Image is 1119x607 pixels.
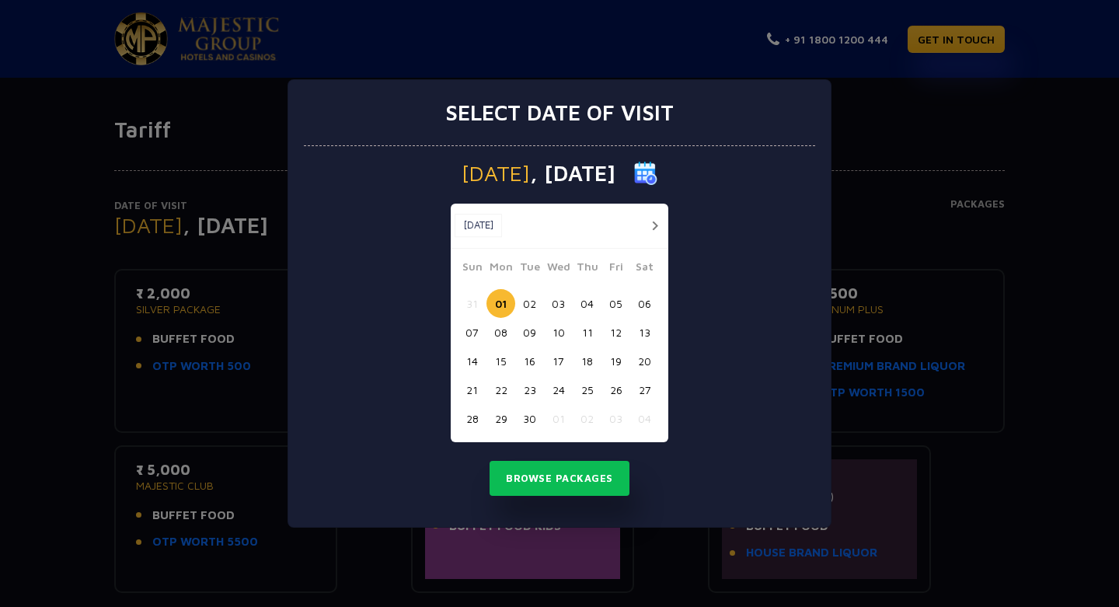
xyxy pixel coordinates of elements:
[630,404,659,433] button: 04
[573,258,601,280] span: Thu
[630,347,659,375] button: 20
[573,404,601,433] button: 02
[490,461,629,497] button: Browse Packages
[486,404,515,433] button: 29
[544,289,573,318] button: 03
[573,375,601,404] button: 25
[544,258,573,280] span: Wed
[544,318,573,347] button: 10
[486,347,515,375] button: 15
[458,289,486,318] button: 31
[601,404,630,433] button: 03
[573,347,601,375] button: 18
[458,258,486,280] span: Sun
[455,214,502,237] button: [DATE]
[634,162,657,185] img: calender icon
[601,258,630,280] span: Fri
[462,162,530,184] span: [DATE]
[630,258,659,280] span: Sat
[458,404,486,433] button: 28
[573,289,601,318] button: 04
[630,375,659,404] button: 27
[544,375,573,404] button: 24
[486,318,515,347] button: 08
[544,347,573,375] button: 17
[515,289,544,318] button: 02
[445,99,674,126] h3: Select date of visit
[515,375,544,404] button: 23
[458,318,486,347] button: 07
[601,318,630,347] button: 12
[515,258,544,280] span: Tue
[458,347,486,375] button: 14
[601,289,630,318] button: 05
[601,375,630,404] button: 26
[515,404,544,433] button: 30
[486,258,515,280] span: Mon
[486,375,515,404] button: 22
[486,289,515,318] button: 01
[515,347,544,375] button: 16
[530,162,615,184] span: , [DATE]
[515,318,544,347] button: 09
[630,289,659,318] button: 06
[601,347,630,375] button: 19
[573,318,601,347] button: 11
[630,318,659,347] button: 13
[458,375,486,404] button: 21
[544,404,573,433] button: 01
